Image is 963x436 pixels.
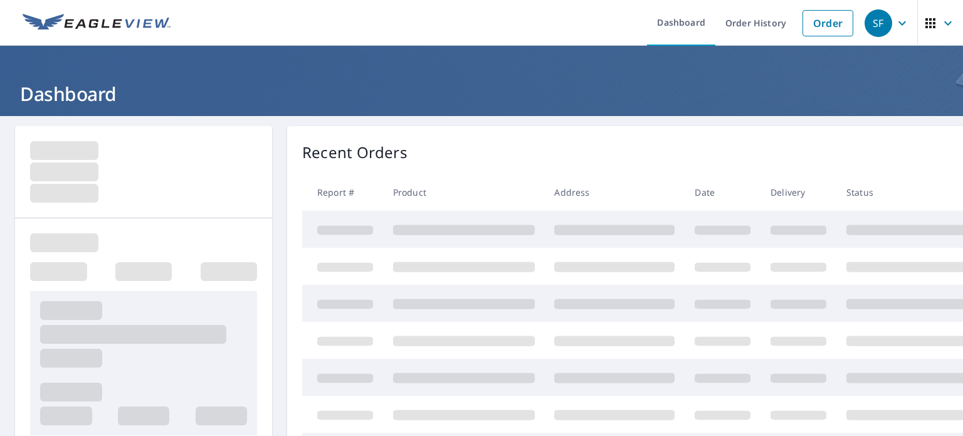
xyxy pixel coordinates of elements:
[15,81,948,107] h1: Dashboard
[23,14,171,33] img: EV Logo
[802,10,853,36] a: Order
[302,174,383,211] th: Report #
[760,174,836,211] th: Delivery
[544,174,685,211] th: Address
[865,9,892,37] div: SF
[302,141,408,164] p: Recent Orders
[685,174,760,211] th: Date
[383,174,545,211] th: Product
